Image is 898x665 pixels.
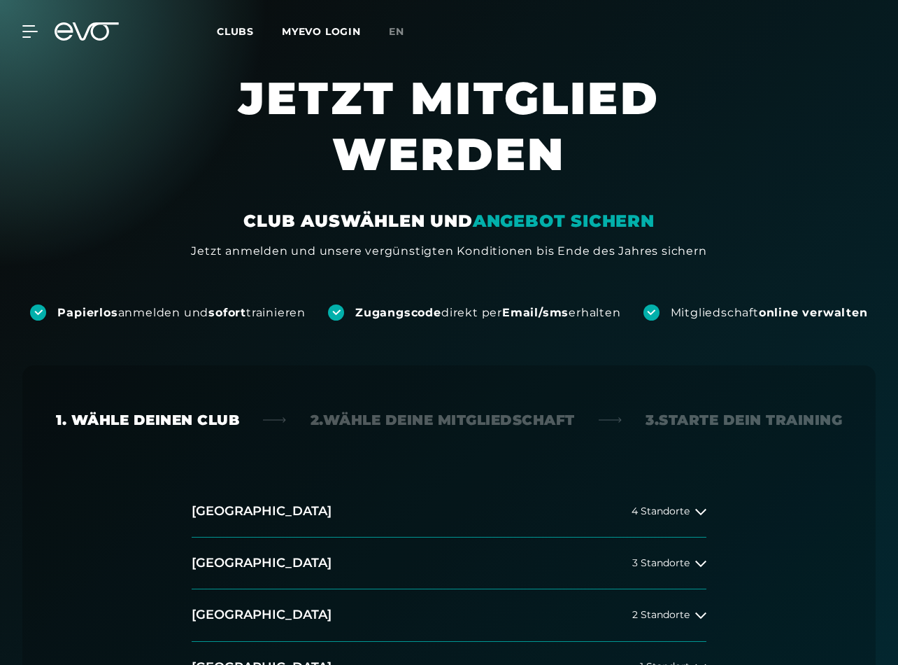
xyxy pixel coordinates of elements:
[282,25,361,38] a: MYEVO LOGIN
[192,486,706,538] button: [GEOGRAPHIC_DATA]4 Standorte
[473,211,655,231] em: ANGEBOT SICHERN
[57,305,306,321] div: anmelden und trainieren
[646,410,842,430] div: 3. Starte dein Training
[217,24,282,38] a: Clubs
[632,558,690,568] span: 3 Standorte
[217,25,254,38] span: Clubs
[208,306,246,319] strong: sofort
[389,24,421,40] a: en
[192,589,706,641] button: [GEOGRAPHIC_DATA]2 Standorte
[759,306,868,319] strong: online verwalten
[671,305,868,321] div: Mitgliedschaft
[192,538,706,589] button: [GEOGRAPHIC_DATA]3 Standorte
[389,25,404,38] span: en
[56,410,239,430] div: 1. Wähle deinen Club
[502,306,569,319] strong: Email/sms
[632,610,690,620] span: 2 Standorte
[355,306,441,319] strong: Zugangscode
[243,210,654,232] div: CLUB AUSWÄHLEN UND
[355,305,620,321] div: direkt per erhalten
[57,306,117,319] strong: Papierlos
[192,606,332,624] h2: [GEOGRAPHIC_DATA]
[191,243,706,260] div: Jetzt anmelden und unsere vergünstigten Konditionen bis Ende des Jahres sichern
[311,410,575,430] div: 2. Wähle deine Mitgliedschaft
[192,554,332,572] h2: [GEOGRAPHIC_DATA]
[632,506,690,517] span: 4 Standorte
[127,70,771,210] h1: JETZT MITGLIED WERDEN
[192,503,332,520] h2: [GEOGRAPHIC_DATA]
